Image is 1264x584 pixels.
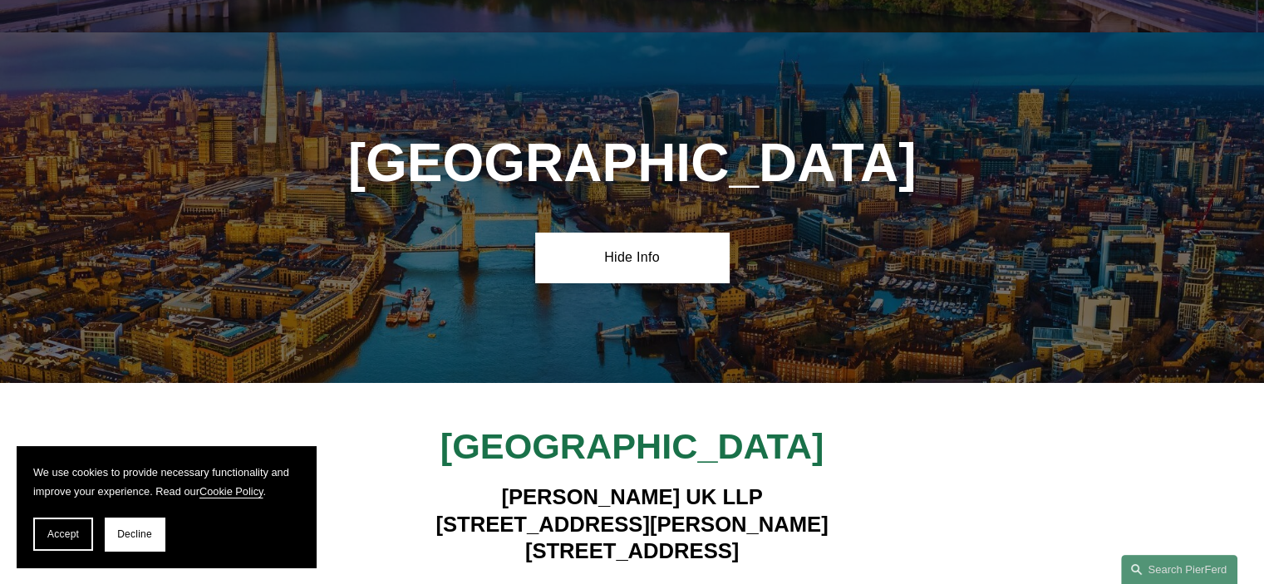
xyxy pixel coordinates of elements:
h1: [GEOGRAPHIC_DATA] [342,133,923,194]
section: Cookie banner [17,446,316,567]
span: [GEOGRAPHIC_DATA] [440,426,824,466]
a: Search this site [1121,555,1237,584]
span: Accept [47,528,79,540]
button: Accept [33,518,93,551]
a: Cookie Policy [199,485,263,498]
h4: [PERSON_NAME] UK LLP [STREET_ADDRESS][PERSON_NAME] [STREET_ADDRESS] [390,483,874,564]
p: We use cookies to provide necessary functionality and improve your experience. Read our . [33,463,299,501]
a: Hide Info [535,233,729,282]
span: Decline [117,528,152,540]
button: Decline [105,518,165,551]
